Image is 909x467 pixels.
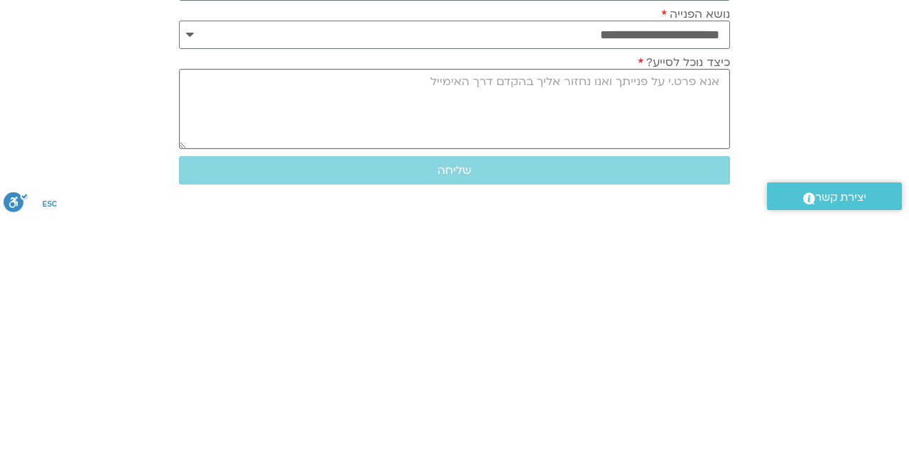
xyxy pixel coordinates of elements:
[364,8,419,35] a: עזרה
[638,306,730,319] label: כיצד נוכל לסייע?
[179,170,730,200] input: שם משפחה
[545,8,631,35] a: ההקלטות שלי
[669,157,730,170] label: שם משפחה
[815,438,866,457] span: יצירת קשר
[179,119,730,150] input: שם פרטי
[179,406,730,434] button: שליחה
[437,414,472,427] span: שליחה
[788,11,850,32] img: תודעה בריאה
[430,8,535,35] a: קורסים ופעילות
[295,8,354,35] a: תמכו בנו
[661,258,730,270] label: נושא הפנייה
[676,106,730,119] label: שם פרטי
[767,432,902,460] a: יצירת קשר
[179,54,730,92] h2: נתקלתם בבעיה? רוצים לדבר? אנא מלאו את הטופס הבא ואנו נחזור אליכם בהקדם דרך האימייל
[179,106,730,441] form: טופס חדש
[641,8,729,35] a: לוח שידורים
[179,220,730,251] input: אימייל
[690,207,730,220] label: אימייל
